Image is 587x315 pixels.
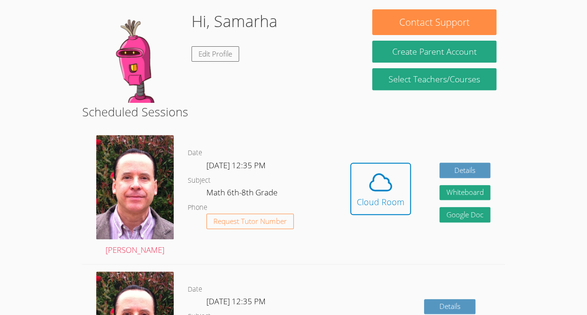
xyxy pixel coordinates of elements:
[213,218,287,225] span: Request Tutor Number
[206,160,266,171] span: [DATE] 12:35 PM
[188,202,207,214] dt: Phone
[91,9,184,103] img: default.png
[188,175,211,186] dt: Subject
[357,195,404,208] div: Cloud Room
[439,185,491,200] button: Whiteboard
[439,207,491,222] a: Google Doc
[206,296,266,307] span: [DATE] 12:35 PM
[96,135,174,239] img: avatar.png
[96,135,174,257] a: [PERSON_NAME]
[191,9,277,33] h1: Hi, Samarha
[206,214,294,229] button: Request Tutor Number
[206,186,279,202] dd: Math 6th-8th Grade
[439,163,491,178] a: Details
[372,68,496,90] a: Select Teachers/Courses
[188,284,202,295] dt: Date
[188,147,202,159] dt: Date
[350,163,411,215] button: Cloud Room
[424,299,475,315] a: Details
[372,9,496,35] button: Contact Support
[82,103,505,121] h2: Scheduled Sessions
[191,46,239,62] a: Edit Profile
[372,41,496,63] button: Create Parent Account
